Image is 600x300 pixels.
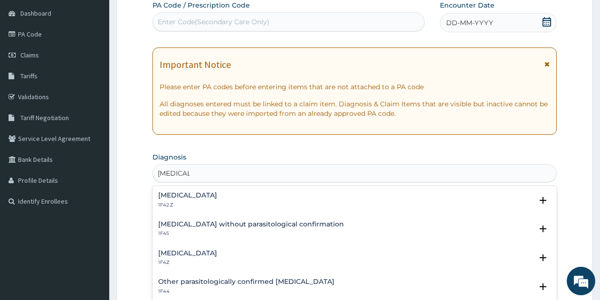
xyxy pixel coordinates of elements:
[18,47,38,71] img: d_794563401_company_1708531726252_794563401
[158,288,334,295] p: 1F44
[160,59,231,70] h1: Important Notice
[156,5,179,28] div: Minimize live chat window
[158,230,344,237] p: 1F45
[20,9,51,18] span: Dashboard
[152,0,250,10] label: PA Code / Prescription Code
[537,281,549,292] i: open select status
[537,195,549,206] i: open select status
[55,90,131,186] span: We're online!
[537,223,549,234] i: open select status
[20,113,69,122] span: Tariff Negotiation
[20,51,39,59] span: Claims
[446,18,493,28] span: DD-MM-YYYY
[20,72,38,80] span: Tariffs
[440,0,495,10] label: Encounter Date
[158,250,217,257] h4: [MEDICAL_DATA]
[158,17,269,27] div: Enter Code(Secondary Care Only)
[158,259,217,266] p: 1F4Z
[152,152,186,162] label: Diagnosis
[158,221,344,228] h4: [MEDICAL_DATA] without parasitological confirmation
[158,278,334,285] h4: Other parasitologically confirmed [MEDICAL_DATA]
[49,53,160,66] div: Chat with us now
[160,82,550,92] p: Please enter PA codes before entering items that are not attached to a PA code
[160,99,550,118] p: All diagnoses entered must be linked to a claim item. Diagnosis & Claim Items that are visible bu...
[158,192,217,199] h4: [MEDICAL_DATA]
[158,202,217,208] p: 1F42.Z
[5,199,181,233] textarea: Type your message and hit 'Enter'
[537,252,549,263] i: open select status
